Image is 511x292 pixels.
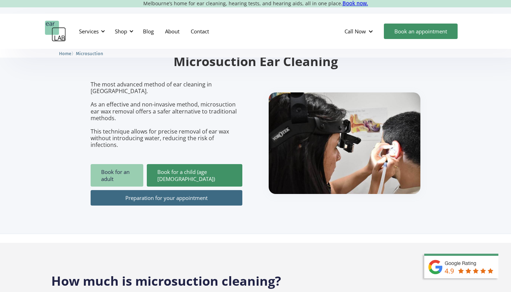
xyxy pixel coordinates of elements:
[91,53,421,70] h2: Microsuction Ear Cleaning
[59,50,71,57] a: Home
[159,21,185,41] a: About
[91,81,242,149] p: The most advanced method of ear cleaning in [GEOGRAPHIC_DATA]. As an effective and non-invasive m...
[79,28,99,35] div: Services
[339,21,380,42] div: Call Now
[91,190,242,206] a: Preparation for your appointment
[75,21,107,42] div: Services
[269,92,420,194] img: boy getting ear checked.
[137,21,159,41] a: Blog
[45,21,66,42] a: home
[115,28,127,35] div: Shop
[59,50,76,57] li: 〉
[147,164,242,187] a: Book for a child (age [DEMOGRAPHIC_DATA])
[111,21,136,42] div: Shop
[345,28,366,35] div: Call Now
[185,21,215,41] a: Contact
[51,266,460,290] h2: How much is microsuction cleaning?
[59,51,71,56] span: Home
[384,24,458,39] a: Book an appointment
[76,50,103,57] a: Microsuction
[76,51,103,56] span: Microsuction
[91,164,143,187] a: Book for an adult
